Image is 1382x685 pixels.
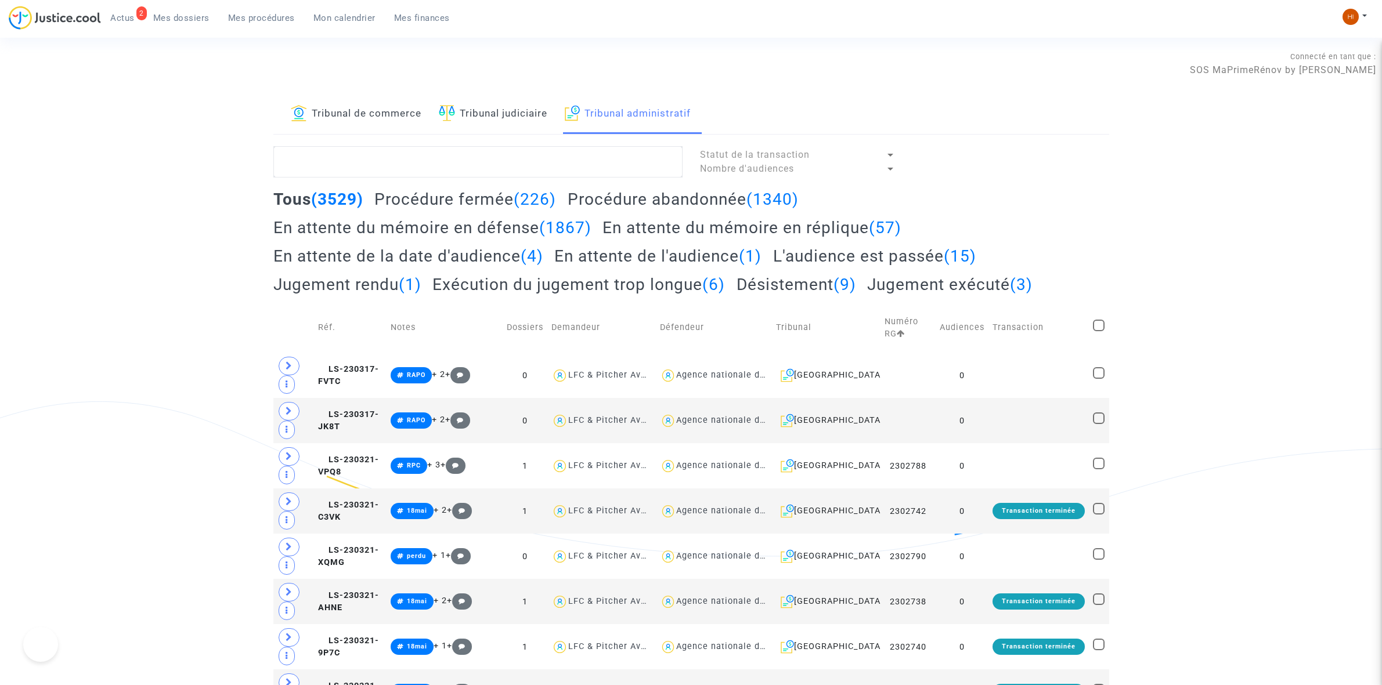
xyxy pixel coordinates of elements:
[407,371,425,379] span: RAPO
[936,579,988,624] td: 0
[318,409,379,432] span: LS-230317-JK8T
[551,458,568,474] img: icon-user.svg
[660,503,677,520] img: icon-user.svg
[881,443,936,488] td: 2302788
[660,593,677,610] img: icon-user.svg
[602,218,901,238] h2: En attente du mémoire en réplique
[427,460,441,470] span: + 3
[432,369,445,379] span: + 2
[503,303,547,353] td: Dossiers
[776,459,877,473] div: [GEOGRAPHIC_DATA]
[568,415,660,425] div: LFC & Pitcher Avocat
[110,13,135,23] span: Actus
[407,416,425,424] span: RAPO
[503,534,547,579] td: 0
[781,640,794,654] img: icon-archive.svg
[445,415,470,425] span: +
[228,13,295,23] span: Mes procédures
[702,275,725,294] span: (6)
[318,590,379,613] span: LS-230321-AHNE
[551,593,568,610] img: icon-user.svg
[514,190,556,209] span: (226)
[676,596,804,606] div: Agence nationale de l'habitat
[936,303,988,353] td: Audiences
[304,9,385,27] a: Mon calendrier
[407,462,421,469] span: RPC
[273,274,421,295] h2: Jugement rendu
[676,551,804,561] div: Agence nationale de l'habitat
[881,624,936,669] td: 2302740
[776,549,877,563] div: [GEOGRAPHIC_DATA]
[936,443,988,488] td: 0
[291,105,307,121] img: icon-banque.svg
[746,190,799,209] span: (1340)
[568,461,660,470] div: LFC & Pitcher Avocat
[503,353,547,398] td: 0
[881,534,936,579] td: 2302790
[936,488,988,534] td: 0
[781,459,794,473] img: icon-archive.svg
[833,275,856,294] span: (9)
[503,488,547,534] td: 1
[565,95,691,134] a: Tribunal administratif
[314,303,387,353] td: Réf.
[676,641,804,651] div: Agence nationale de l'habitat
[101,9,144,27] a: 2Actus
[311,190,363,209] span: (3529)
[568,506,660,516] div: LFC & Pitcher Avocat
[313,13,376,23] span: Mon calendrier
[432,550,446,560] span: + 1
[944,247,976,266] span: (15)
[568,641,660,651] div: LFC & Pitcher Avocat
[936,534,988,579] td: 0
[447,641,472,651] span: +
[676,370,804,380] div: Agence nationale de l'habitat
[936,624,988,669] td: 0
[772,303,881,353] td: Tribunal
[291,95,421,134] a: Tribunal de commerce
[988,303,1089,353] td: Transaction
[407,552,426,560] span: perdu
[551,503,568,520] img: icon-user.svg
[551,548,568,565] img: icon-user.svg
[447,505,472,515] span: +
[881,488,936,534] td: 2302742
[273,246,543,266] h2: En attente de la date d'audience
[700,149,810,160] span: Statut de la transaction
[781,504,794,518] img: icon-archive.svg
[432,415,445,425] span: + 2
[781,549,794,563] img: icon-archive.svg
[439,95,547,134] a: Tribunal judiciaire
[551,367,568,384] img: icon-user.svg
[547,303,655,353] td: Demandeur
[936,398,988,443] td: 0
[781,414,794,427] img: icon-archive.svg
[447,596,472,606] span: +
[446,550,471,560] span: +
[739,247,762,266] span: (1)
[676,415,804,425] div: Agence nationale de l'habitat
[781,368,794,382] img: icon-archive.svg
[407,507,427,514] span: 18mai
[23,627,58,662] iframe: Help Scout Beacon - Open
[503,624,547,669] td: 1
[521,247,543,266] span: (4)
[676,461,804,470] div: Agence nationale de l'habitat
[568,189,799,209] h2: Procédure abandonnée
[387,303,503,353] td: Notes
[881,579,936,624] td: 2302738
[136,6,147,20] div: 2
[776,414,877,427] div: [GEOGRAPHIC_DATA]
[660,458,677,474] img: icon-user.svg
[660,639,677,655] img: icon-user.svg
[153,13,210,23] span: Mes dossiers
[568,596,660,606] div: LFC & Pitcher Avocat
[432,274,725,295] h2: Exécution du jugement trop longue
[374,189,556,209] h2: Procédure fermée
[1010,275,1033,294] span: (3)
[993,503,1085,519] div: Transaction terminée
[551,639,568,655] img: icon-user.svg
[394,13,450,23] span: Mes finances
[399,275,421,294] span: (1)
[385,9,459,27] a: Mes finances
